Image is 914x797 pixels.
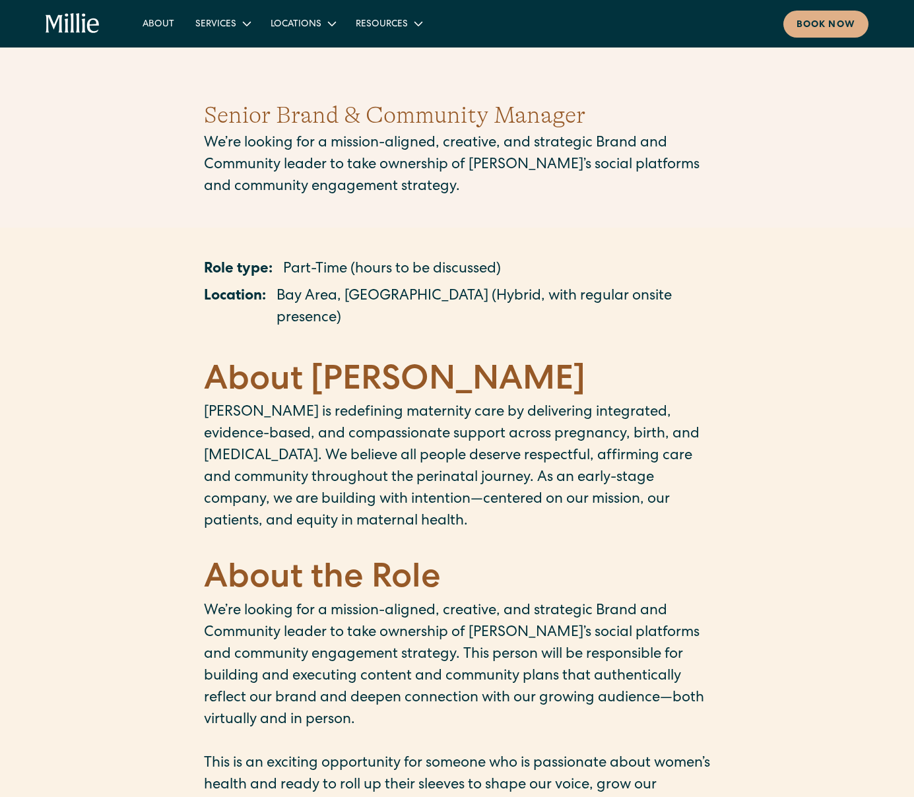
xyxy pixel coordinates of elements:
[204,133,711,199] p: We’re looking for a mission-aligned, creative, and strategic Brand and Community leader to take o...
[204,335,711,357] p: ‍
[260,13,345,34] div: Locations
[783,11,868,38] a: Book now
[204,601,711,732] p: We’re looking for a mission-aligned, creative, and strategic Brand and Community leader to take o...
[345,13,432,34] div: Resources
[132,13,185,34] a: About
[204,402,711,533] p: [PERSON_NAME] is redefining maternity care by delivering integrated, evidence-based, and compassi...
[204,732,711,753] p: ‍
[797,18,855,32] div: Book now
[204,259,273,281] p: Role type:
[204,533,711,555] p: ‍
[356,18,408,32] div: Resources
[204,563,441,597] strong: About the Role
[277,286,711,330] p: Bay Area, [GEOGRAPHIC_DATA] (Hybrid, with regular onsite presence)
[46,13,100,34] a: home
[195,18,236,32] div: Services
[204,286,266,330] p: Location:
[204,365,585,399] strong: About [PERSON_NAME]
[204,98,711,133] h1: Senior Brand & Community Manager
[185,13,260,34] div: Services
[283,259,501,281] p: Part-Time (hours to be discussed)
[271,18,321,32] div: Locations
